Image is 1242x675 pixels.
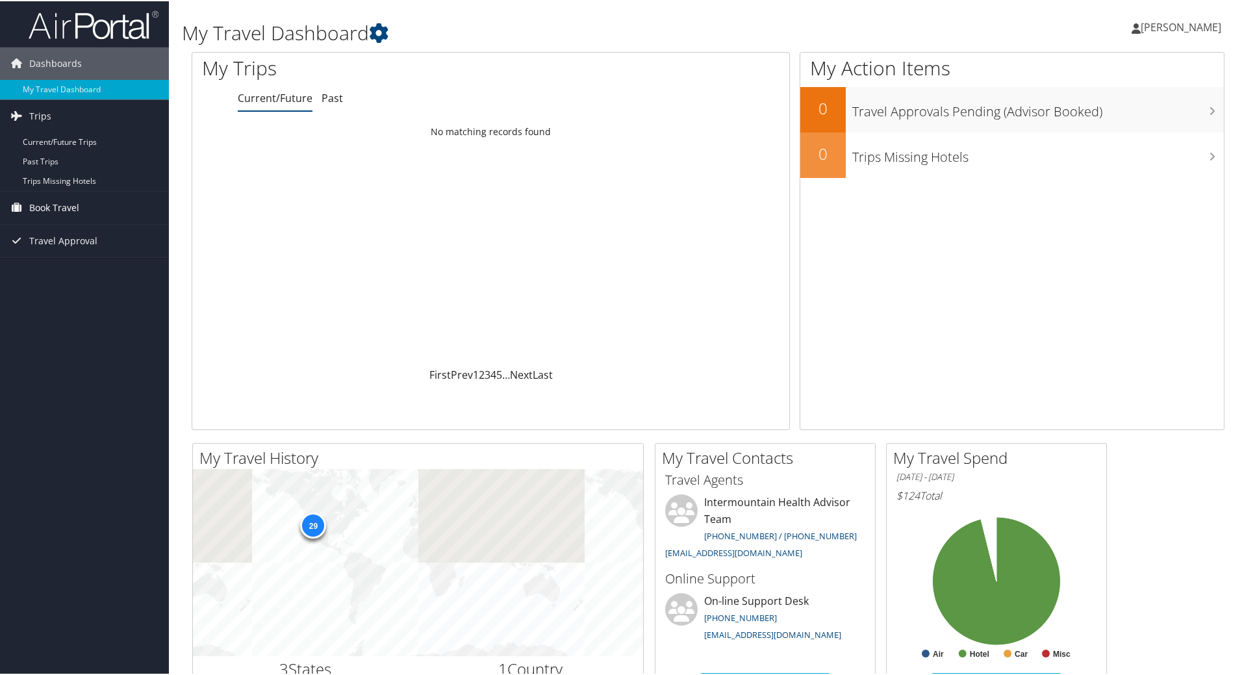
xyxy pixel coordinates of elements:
span: … [502,366,510,381]
span: $124 [896,487,920,502]
h2: My Travel Spend [893,446,1106,468]
text: Hotel [970,648,989,657]
h2: My Travel History [199,446,643,468]
h1: My Travel Dashboard [182,18,883,45]
h2: 0 [800,96,846,118]
a: Prev [451,366,473,381]
h1: My Trips [202,53,531,81]
span: [PERSON_NAME] [1141,19,1221,33]
h6: Total [896,487,1096,502]
a: [PHONE_NUMBER] [704,611,777,622]
h3: Online Support [665,568,865,587]
a: 0Trips Missing Hotels [800,131,1224,177]
a: [PERSON_NAME] [1132,6,1234,45]
a: Past [322,90,343,104]
h3: Trips Missing Hotels [852,140,1224,165]
a: 3 [485,366,490,381]
a: 5 [496,366,502,381]
li: On-line Support Desk [659,592,872,645]
a: 0Travel Approvals Pending (Advisor Booked) [800,86,1224,131]
a: 4 [490,366,496,381]
span: Trips [29,99,51,131]
a: First [429,366,451,381]
a: Next [510,366,533,381]
h1: My Action Items [800,53,1224,81]
text: Air [933,648,944,657]
a: [EMAIL_ADDRESS][DOMAIN_NAME] [665,546,802,557]
a: Last [533,366,553,381]
img: airportal-logo.png [29,8,158,39]
a: 1 [473,366,479,381]
h2: 0 [800,142,846,164]
h3: Travel Agents [665,470,865,488]
a: [PHONE_NUMBER] / [PHONE_NUMBER] [704,529,857,541]
text: Car [1015,648,1028,657]
div: 29 [300,511,326,537]
li: Intermountain Health Advisor Team [659,493,872,563]
text: Misc [1053,648,1071,657]
td: No matching records found [192,119,789,142]
h6: [DATE] - [DATE] [896,470,1096,482]
span: Travel Approval [29,223,97,256]
span: Book Travel [29,190,79,223]
span: Dashboards [29,46,82,79]
a: Current/Future [238,90,312,104]
h3: Travel Approvals Pending (Advisor Booked) [852,95,1224,120]
a: 2 [479,366,485,381]
a: [EMAIL_ADDRESS][DOMAIN_NAME] [704,628,841,639]
h2: My Travel Contacts [662,446,875,468]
